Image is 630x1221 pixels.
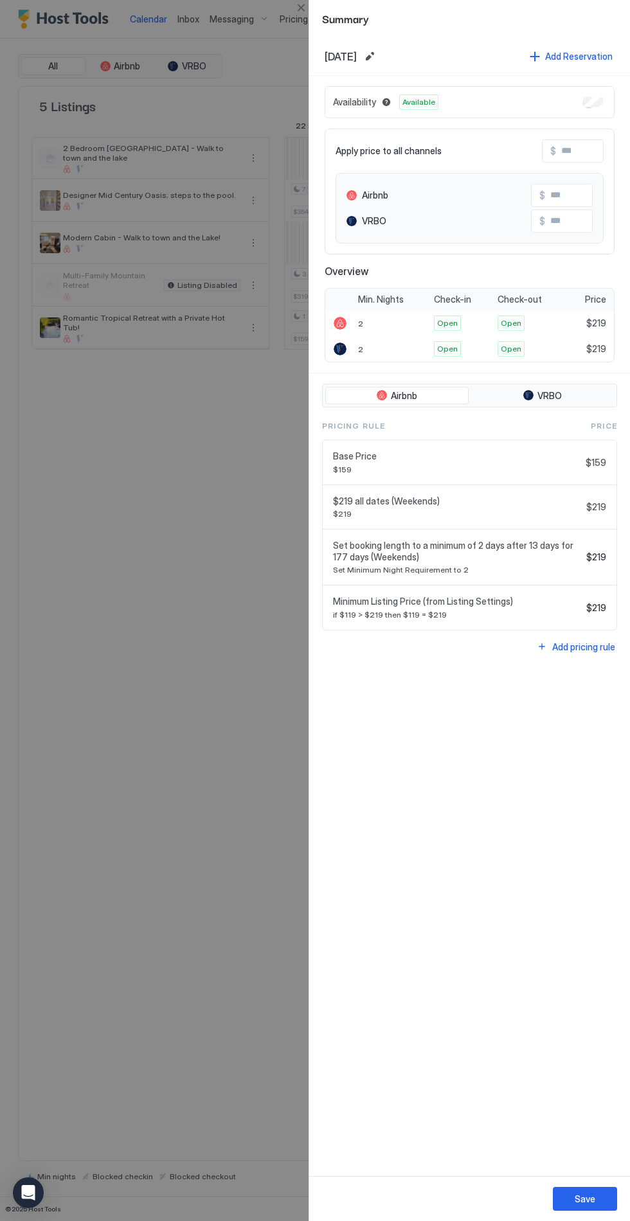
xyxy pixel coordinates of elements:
span: Pricing Rule [322,420,385,432]
span: [DATE] [325,50,357,63]
span: $219 [586,551,606,563]
span: $219 [586,343,606,355]
span: $159 [333,465,580,474]
span: Price [585,294,606,305]
span: VRBO [362,215,386,227]
span: $219 [333,509,581,519]
span: 2 [358,319,363,328]
button: VRBO [471,387,615,405]
div: Open Intercom Messenger [13,1177,44,1208]
span: $219 [586,602,606,614]
span: Apply price to all channels [336,145,442,157]
span: VRBO [537,390,562,402]
span: $ [539,190,545,201]
span: Base Price [333,450,580,462]
span: Set Minimum Night Requirement to 2 [333,565,581,575]
span: Set booking length to a minimum of 2 days after 13 days for 177 days (Weekends) [333,540,581,562]
span: Minimum Listing Price (from Listing Settings) [333,596,581,607]
span: Check-in [434,294,471,305]
div: Add Reservation [545,49,613,63]
span: Price [591,420,617,432]
span: $ [550,145,556,157]
span: $159 [586,457,606,468]
span: Open [501,343,521,355]
span: Airbnb [391,390,417,402]
div: Save [575,1192,595,1206]
button: Airbnb [325,387,469,405]
button: Add pricing rule [535,638,617,655]
button: Edit date range [362,49,377,64]
span: Availability [333,96,376,108]
span: Min. Nights [358,294,404,305]
button: Add Reservation [528,48,615,65]
span: Overview [325,265,615,278]
span: Summary [322,10,617,26]
span: $ [539,215,545,227]
span: $219 [586,317,606,329]
span: Available [402,96,435,108]
button: Save [553,1187,617,1211]
button: Blocked dates override all pricing rules and remain unavailable until manually unblocked [379,94,394,110]
span: $219 all dates (Weekends) [333,495,581,507]
span: 2 [358,344,363,354]
span: Check-out [498,294,542,305]
div: tab-group [322,384,617,408]
span: Open [437,317,458,329]
span: $219 [586,501,606,513]
span: Open [501,317,521,329]
span: Airbnb [362,190,388,201]
span: Open [437,343,458,355]
div: Add pricing rule [552,640,615,654]
span: if $119 > $219 then $119 = $219 [333,610,581,619]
